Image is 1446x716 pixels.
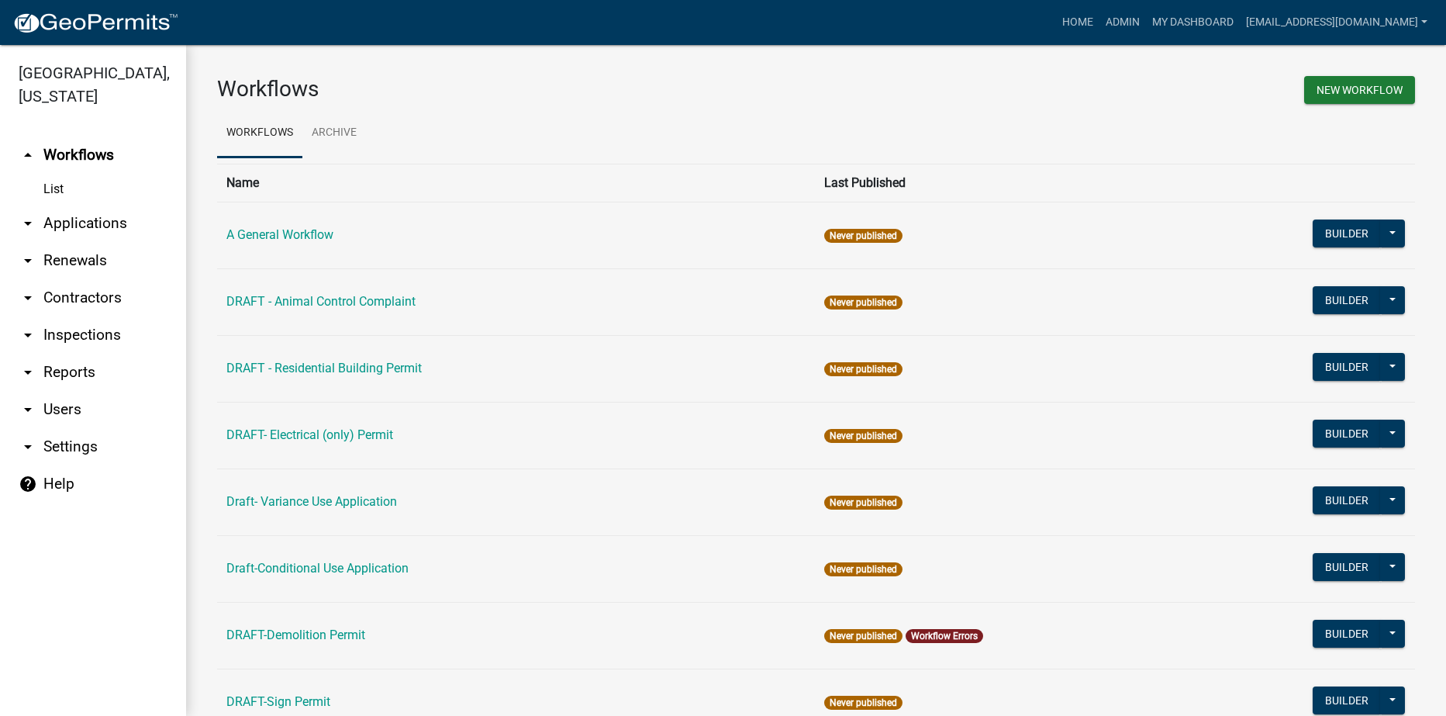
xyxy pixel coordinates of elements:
a: DRAFT- Electrical (only) Permit [226,427,393,442]
a: [EMAIL_ADDRESS][DOMAIN_NAME] [1240,8,1434,37]
span: Never published [824,296,902,310]
i: arrow_drop_down [19,438,37,456]
a: Workflows [217,109,302,158]
a: Draft-Conditional Use Application [226,561,409,576]
h3: Workflows [217,76,805,102]
a: DRAFT - Residential Building Permit [226,361,422,375]
button: Builder [1313,687,1381,714]
a: DRAFT - Animal Control Complaint [226,294,416,309]
a: My Dashboard [1146,8,1240,37]
th: Last Published [815,164,1183,202]
span: Never published [824,229,902,243]
i: arrow_drop_down [19,289,37,307]
button: Builder [1313,620,1381,648]
span: Never published [824,362,902,376]
a: DRAFT-Sign Permit [226,694,330,709]
a: Workflow Errors [911,631,978,642]
button: Builder [1313,486,1381,514]
i: arrow_drop_up [19,146,37,164]
a: DRAFT-Demolition Permit [226,628,365,642]
span: Never published [824,562,902,576]
button: Builder [1313,220,1381,247]
a: Archive [302,109,366,158]
i: arrow_drop_down [19,363,37,382]
i: arrow_drop_down [19,251,37,270]
button: Builder [1313,353,1381,381]
a: Admin [1099,8,1146,37]
i: arrow_drop_down [19,400,37,419]
span: Never published [824,429,902,443]
button: Builder [1313,553,1381,581]
a: A General Workflow [226,227,333,242]
th: Name [217,164,815,202]
span: Never published [824,696,902,710]
i: arrow_drop_down [19,326,37,344]
i: help [19,475,37,493]
button: New Workflow [1304,76,1415,104]
button: Builder [1313,286,1381,314]
a: Draft- Variance Use Application [226,494,397,509]
i: arrow_drop_down [19,214,37,233]
button: Builder [1313,420,1381,448]
a: Home [1056,8,1099,37]
span: Never published [824,496,902,510]
span: Never published [824,629,902,643]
